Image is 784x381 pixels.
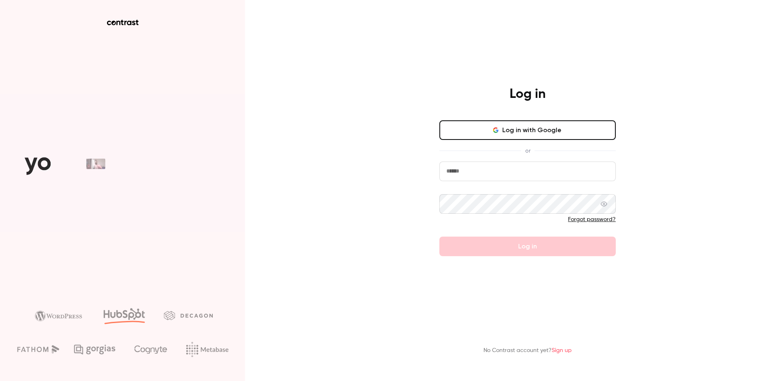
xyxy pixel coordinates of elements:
a: Forgot password? [568,217,616,222]
span: or [521,146,535,155]
img: decagon [164,311,213,320]
button: Log in with Google [439,120,616,140]
h4: Log in [510,86,546,102]
p: No Contrast account yet? [483,346,572,355]
a: Sign up [552,348,572,353]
